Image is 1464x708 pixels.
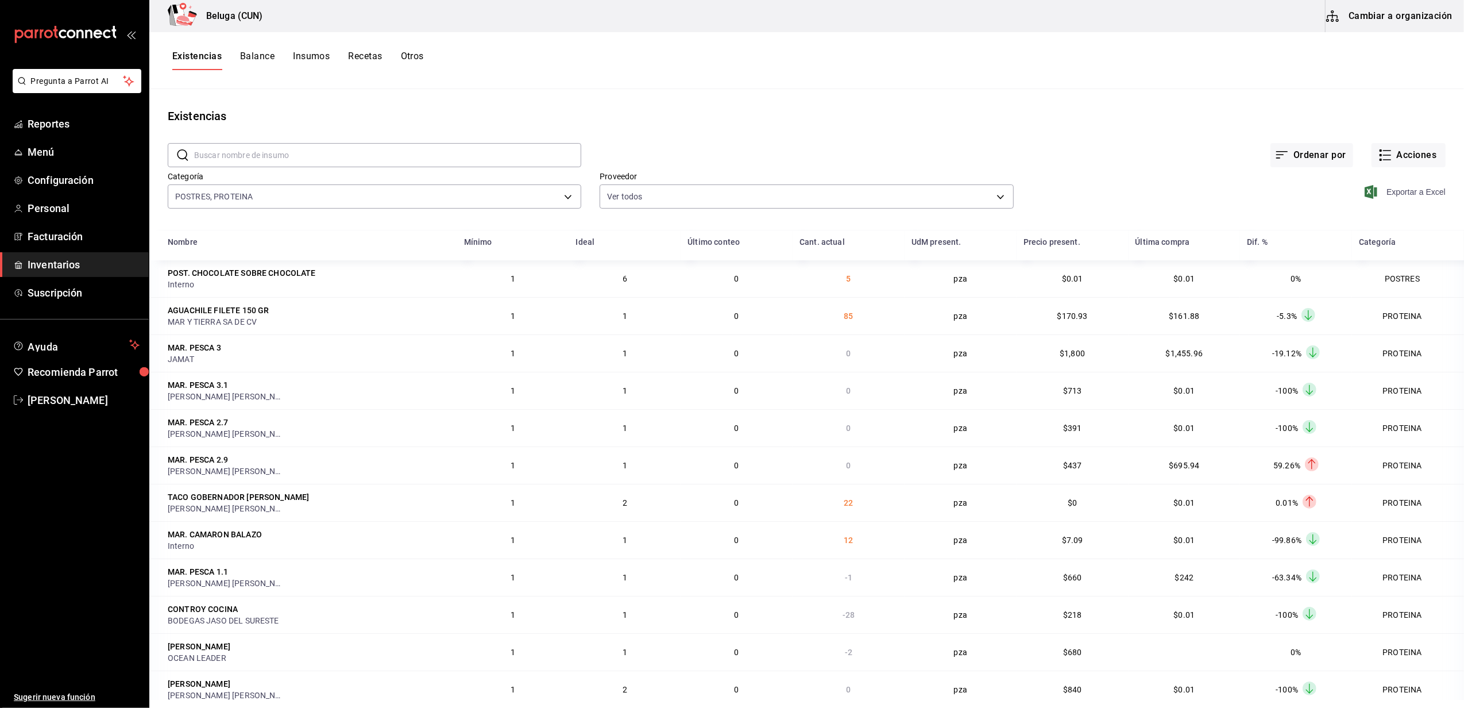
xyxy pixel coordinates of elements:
span: $0.01 [1062,274,1083,283]
span: 1 [623,573,627,582]
span: 1 [623,311,627,321]
div: Mínimo [464,237,492,247]
div: [PERSON_NAME] [PERSON_NAME] [168,578,283,589]
div: [PERSON_NAME] [PERSON_NAME] [168,428,283,440]
div: MAR Y TIERRA SA DE CV [168,316,450,328]
span: 0 [735,573,739,582]
td: PROTEINA [1352,596,1464,633]
span: -28 [843,610,855,619]
div: MAR. CAMARON BALAZO [168,529,262,540]
button: Ordenar por [1270,143,1353,167]
span: $7.09 [1062,536,1083,545]
td: pza [905,372,1017,409]
div: BODEGAS JASO DEL SURESTE [168,615,450,626]
div: MAR. PESCA 3 [168,342,221,353]
span: 1 [511,349,515,358]
div: Último conteo [687,237,740,247]
span: 0 [735,274,739,283]
a: Pregunta a Parrot AI [8,83,141,95]
span: -2 [845,648,852,657]
td: PROTEINA [1352,334,1464,372]
span: -100% [1276,610,1298,619]
span: Recomienda Parrot [28,364,140,380]
span: Facturación [28,229,140,244]
button: open_drawer_menu [126,30,136,39]
span: 1 [623,424,627,433]
td: PROTEINA [1352,447,1464,484]
span: $170.93 [1057,311,1088,321]
span: Inventarios [28,257,140,272]
span: 0 [735,610,739,619]
span: 0 [735,311,739,321]
div: Categoría [1359,237,1396,247]
span: 0% [1291,274,1301,283]
span: $0 [1068,498,1077,507]
span: 1 [511,424,515,433]
div: navigation tabs [172,51,424,70]
button: Acciones [1372,143,1446,167]
span: 85 [844,311,853,321]
span: 1 [511,311,515,321]
td: pza [905,559,1017,596]
span: 1 [511,685,515,694]
button: Balance [240,51,275,70]
span: 1 [623,536,627,545]
div: [PERSON_NAME] [PERSON_NAME] [168,391,283,402]
span: $840 [1063,685,1082,694]
span: $218 [1063,610,1082,619]
span: 0% [1291,648,1301,657]
span: $0.01 [1174,274,1195,283]
span: 0 [846,685,851,694]
span: -63.34% [1272,573,1301,582]
button: Insumos [293,51,330,70]
div: Nombre [168,237,198,247]
span: 12 [844,536,853,545]
span: $161.88 [1169,311,1199,321]
span: 1 [511,274,515,283]
span: Pregunta a Parrot AI [31,75,123,87]
span: 0 [735,424,739,433]
td: pza [905,297,1017,334]
span: $1,800 [1060,349,1085,358]
span: 0 [846,349,851,358]
span: 0.01% [1276,498,1298,507]
span: [PERSON_NAME] [28,393,140,408]
span: $680 [1063,648,1082,657]
span: $660 [1063,573,1082,582]
button: Otros [401,51,424,70]
div: MAR. PESCA 2.9 [168,454,228,465]
span: 0 [735,648,739,657]
div: [PERSON_NAME] [168,641,230,652]
span: 1 [511,386,515,395]
div: Dif. % [1247,237,1268,247]
div: Interno [168,279,450,290]
div: Existencias [168,107,226,125]
span: Ver todos [607,191,642,202]
td: pza [905,484,1017,521]
td: PROTEINA [1352,409,1464,447]
td: pza [905,334,1017,372]
td: pza [905,521,1017,559]
span: $1,455.96 [1166,349,1203,358]
span: $0.01 [1174,424,1195,433]
span: $695.94 [1169,461,1199,470]
span: 0 [735,498,739,507]
span: Configuración [28,172,140,188]
div: [PERSON_NAME] [168,678,230,690]
span: -100% [1276,685,1298,694]
span: 1 [511,498,515,507]
span: 0 [735,349,739,358]
span: 5 [846,274,851,283]
span: 1 [623,461,627,470]
td: pza [905,409,1017,447]
div: [PERSON_NAME] [PERSON_NAME] [168,690,283,701]
span: 1 [623,349,627,358]
span: 2 [623,498,627,507]
span: -19.12% [1272,349,1301,358]
div: AGUACHILE FILETE 150 GR [168,305,269,316]
div: Ideal [576,237,595,247]
span: 6 [623,274,627,283]
td: pza [905,671,1017,708]
td: pza [905,633,1017,671]
td: PROTEINA [1352,372,1464,409]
